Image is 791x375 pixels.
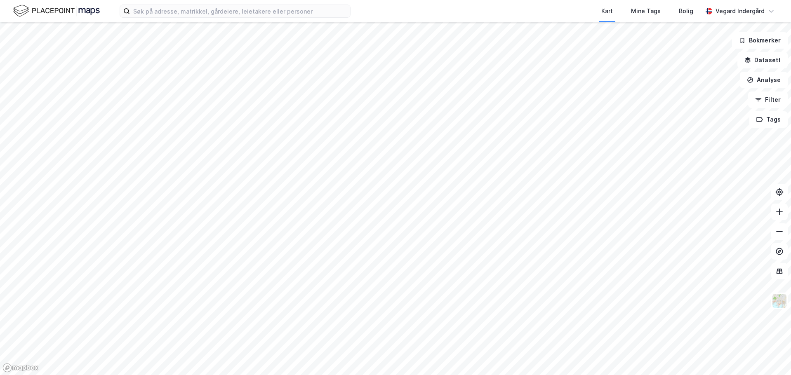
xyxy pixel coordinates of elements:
div: Vegard Indergård [716,6,765,16]
input: Søk på adresse, matrikkel, gårdeiere, leietakere eller personer [130,5,350,17]
iframe: Chat Widget [750,335,791,375]
div: Bolig [679,6,693,16]
div: Kart [601,6,613,16]
img: logo.f888ab2527a4732fd821a326f86c7f29.svg [13,4,100,18]
div: Mine Tags [631,6,661,16]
